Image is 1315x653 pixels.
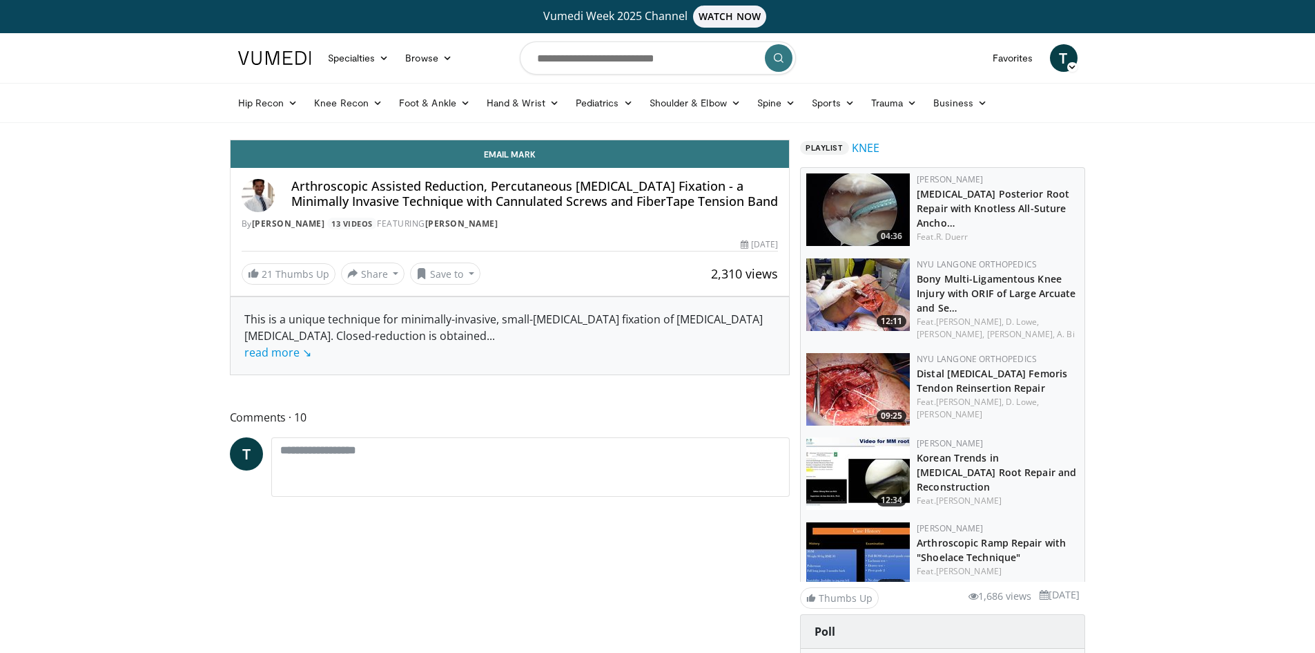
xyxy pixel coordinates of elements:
[711,265,778,282] span: 2,310 views
[242,218,779,230] div: By FEATURING
[397,44,460,72] a: Browse
[231,140,790,168] a: Email Mark
[230,89,306,117] a: Hip Recon
[410,263,480,285] button: Save to
[327,218,378,229] a: 13 Videos
[252,218,325,229] a: [PERSON_NAME]
[244,311,776,361] div: This is a unique technique for minimally-invasive, small-[MEDICAL_DATA] fixation of [MEDICAL_DATA...
[391,89,478,117] a: Foot & Ankle
[917,367,1067,395] a: Distal [MEDICAL_DATA] Femoris Tendon Reinsertion Repair
[306,89,391,117] a: Knee Recon
[238,51,311,65] img: VuMedi Logo
[806,522,910,595] img: 37e67030-ce23-4c31-9344-e75ee6bbfd8f.150x105_q85_crop-smart_upscale.jpg
[936,316,1004,328] a: [PERSON_NAME],
[478,89,567,117] a: Hand & Wrist
[262,267,273,281] span: 21
[968,589,1031,604] li: 1,686 views
[803,89,863,117] a: Sports
[917,522,983,534] a: [PERSON_NAME]
[917,316,1079,341] div: Feat.
[693,6,766,28] span: WATCH NOW
[1040,587,1080,603] li: [DATE]
[936,396,1004,408] a: [PERSON_NAME],
[320,44,398,72] a: Specialties
[917,272,1075,314] a: Bony Multi-Ligamentous Knee Injury with ORIF of Large Arcuate and Se…
[1006,316,1039,328] a: D. Lowe,
[244,345,311,360] a: read more ↘
[641,89,749,117] a: Shoulder & Elbow
[806,173,910,246] img: 6d32978d-8572-4afc-b6df-18906a27eb7a.150x105_q85_crop-smart_upscale.jpg
[1050,44,1078,72] a: T
[917,408,982,420] a: [PERSON_NAME]
[341,263,405,285] button: Share
[863,89,926,117] a: Trauma
[917,495,1079,507] div: Feat.
[936,565,1002,577] a: [PERSON_NAME]
[425,218,498,229] a: [PERSON_NAME]
[1057,328,1075,340] a: A. Bi
[567,89,641,117] a: Pediatrics
[240,6,1075,28] a: Vumedi Week 2025 ChannelWATCH NOW
[806,353,910,426] img: 4075f120-8078-4b2a-8e9d-11b9ecb0890d.jpg.150x105_q85_crop-smart_upscale.jpg
[806,353,910,426] a: 09:25
[230,408,790,426] span: Comments 10
[520,41,796,75] input: Search topics, interventions
[917,437,983,449] a: [PERSON_NAME]
[806,173,910,246] a: 04:36
[877,410,906,422] span: 09:25
[917,396,1079,421] div: Feat.
[917,258,1037,270] a: NYU Langone Orthopedics
[925,89,995,117] a: Business
[877,494,906,507] span: 12:34
[749,89,803,117] a: Spine
[852,140,879,156] a: KNEE
[230,437,263,471] a: T
[917,536,1066,564] a: Arthroscopic Ramp Repair with "Shoelace Technique"
[806,522,910,595] a: 10:51
[936,231,968,243] a: R. Duerr
[987,328,1055,340] a: [PERSON_NAME],
[242,263,335,285] a: 21 Thumbs Up
[984,44,1042,72] a: Favorites
[806,437,910,510] a: 12:34
[741,238,778,251] div: [DATE]
[800,141,848,155] span: Playlist
[917,187,1069,229] a: [MEDICAL_DATA] Posterior Root Repair with Knotless All-Suture Ancho…
[917,451,1076,493] a: Korean Trends in [MEDICAL_DATA] Root Repair and Reconstruction
[917,173,983,185] a: [PERSON_NAME]
[806,258,910,331] img: c3abecf4-54e6-45a9-8dc0-d395efddd528.jpg.150x105_q85_crop-smart_upscale.jpg
[936,495,1002,507] a: [PERSON_NAME]
[917,565,1079,578] div: Feat.
[877,230,906,243] span: 04:36
[917,328,984,340] a: [PERSON_NAME],
[917,353,1037,365] a: NYU Langone Orthopedics
[917,231,1079,243] div: Feat.
[291,179,779,209] h4: Arthroscopic Assisted Reduction, Percutaneous [MEDICAL_DATA] Fixation - a Minimally Invasive Tech...
[800,587,879,609] a: Thumbs Up
[815,624,835,639] strong: Poll
[242,179,275,212] img: Avatar
[806,258,910,331] a: 12:11
[1006,396,1039,408] a: D. Lowe,
[877,579,906,592] span: 10:51
[877,315,906,328] span: 12:11
[806,437,910,510] img: 82f01733-ef7d-4ce7-8005-5c7f6b28c860.150x105_q85_crop-smart_upscale.jpg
